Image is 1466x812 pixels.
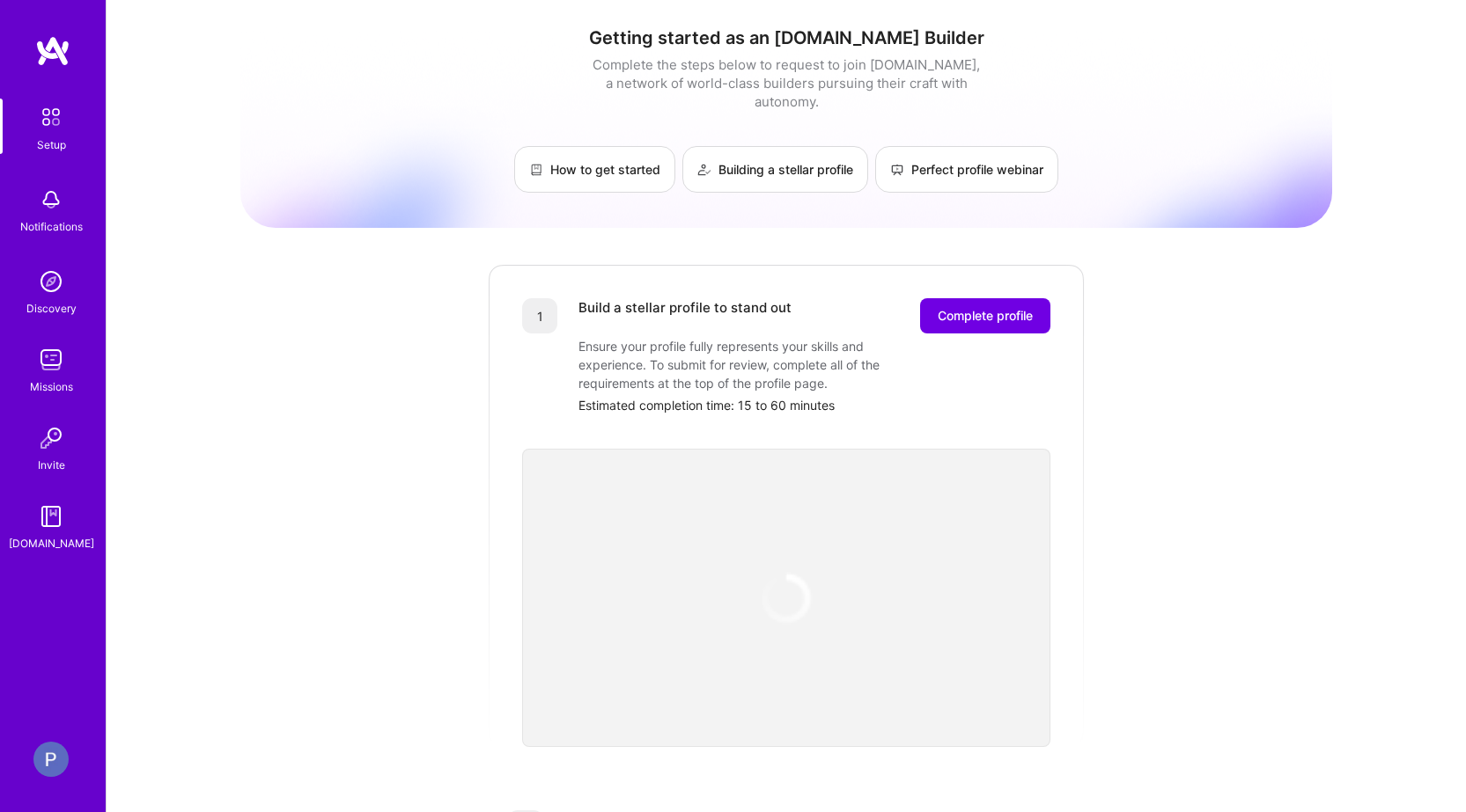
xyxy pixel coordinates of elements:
img: Perfect profile webinar [890,163,904,177]
h1: Getting started as an [DOMAIN_NAME] Builder [240,27,1332,48]
div: [DOMAIN_NAME] [9,534,94,552]
div: 1 [522,298,557,333]
img: setup [33,99,70,135]
a: User Avatar [29,742,73,777]
img: guide book [33,499,69,534]
div: Invite [38,456,65,474]
img: logo [35,35,70,67]
div: Missions [30,377,73,396]
img: How to get started [529,163,543,177]
img: Building a stellar profile [697,163,711,177]
span: Complete profile [938,307,1033,325]
img: Invite [33,421,69,456]
a: Building a stellar profile [682,146,868,193]
div: Complete the steps below to request to join [DOMAIN_NAME], a network of world-class builders purs... [588,55,984,111]
img: bell [33,182,69,217]
div: Build a stellar profile to stand out [578,298,792,333]
a: Perfect profile webinar [875,146,1058,193]
div: Setup [37,135,66,154]
div: Notifications [20,217,83,236]
div: Discovery [26,299,77,318]
img: teamwork [33,342,69,377]
div: Ensure your profile fully represents your skills and experience. To submit for review, complete a... [578,337,931,392]
a: How to get started [514,146,675,193]
button: Complete profile [920,298,1050,333]
iframe: video [522,449,1050,747]
div: Estimated completion time: 15 to 60 minutes [578,396,1050,414]
img: loading [755,567,817,629]
img: User Avatar [33,742,69,777]
img: discovery [33,264,69,299]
